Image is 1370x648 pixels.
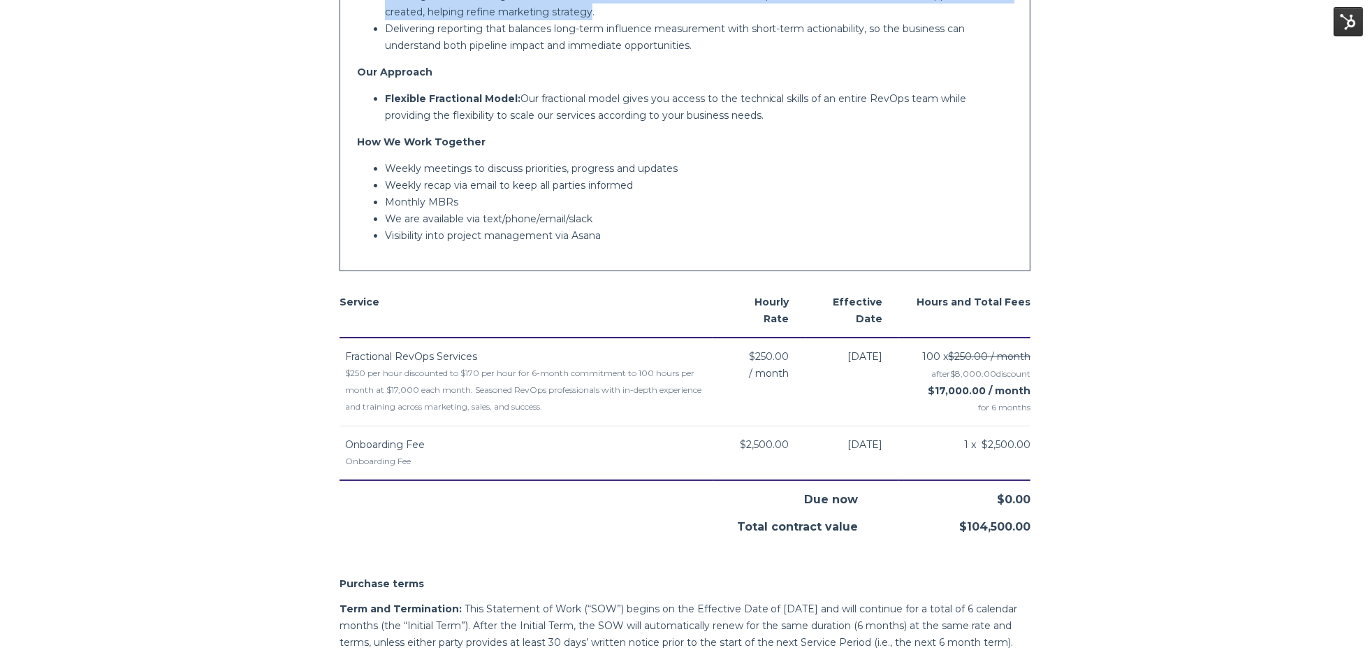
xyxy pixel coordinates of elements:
p: We are available via text/phone/email/slack [385,210,1014,227]
span: 1 x $2,500.00 [964,436,1030,453]
div: $104,500.00 [858,508,1030,535]
span: for 6 months [899,399,1030,416]
span: / month [750,365,789,382]
p: Weekly recap via email to keep all parties informed [385,177,1014,194]
strong: How We Work Together [357,136,486,148]
td: [DATE] [806,338,900,426]
span: Onboarding Fee [345,438,425,451]
span: Term and Termination: [340,603,462,615]
div: $250 per hour discounted to $170 per hour for 6-month commitment to 100 hours per month at $17,00... [345,365,713,415]
div: Due now [685,481,858,508]
span: $8,000.00 [950,368,996,379]
p: Visibility into project management via Asana [385,227,1014,244]
p: Our fractional model gives you access to the technical skills of an entire RevOps team while prov... [385,90,1014,124]
div: $0.00 [858,481,1030,508]
span: $250.00 [750,348,789,365]
h2: Purchase terms [340,575,1031,592]
strong: Flexible Fractional Model: [385,92,520,105]
span: 100 x [922,348,1030,365]
th: Effective Date [806,284,900,338]
strong: Our Approach [357,66,432,78]
img: HubSpot Tools Menu Toggle [1334,7,1363,36]
span: $2,500.00 [741,436,789,453]
th: Hourly Rate [713,284,806,338]
strong: $17,000.00 / month [928,384,1030,397]
th: Service [340,284,713,338]
span: after discount [931,368,1030,379]
span: Fractional RevOps Services [345,350,477,363]
p: Weekly meetings to discuss priorities, progress and updates [385,160,1014,177]
p: Delivering reporting that balances long-term influence measurement with short-term actionability,... [385,20,1014,54]
th: Hours and Total Fees [899,284,1030,338]
div: Total contract value [685,508,858,535]
s: $250.00 / month [948,350,1030,363]
td: [DATE] [806,426,900,480]
div: Onboarding Fee [345,453,713,470]
p: Monthly MBRs [385,194,1014,210]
